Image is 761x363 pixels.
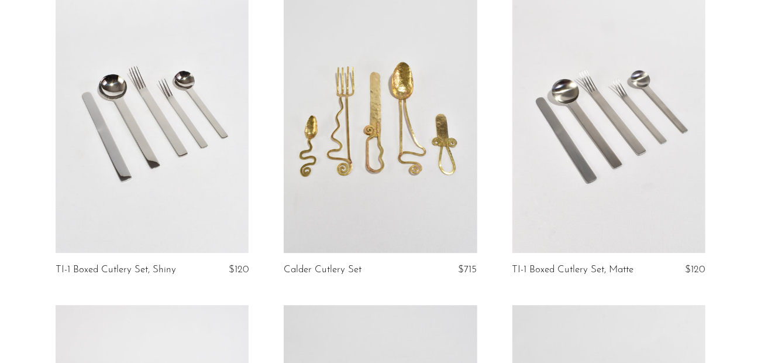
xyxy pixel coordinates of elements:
[512,265,634,275] a: TI-1 Boxed Cutlery Set, Matte
[229,265,249,275] span: $120
[459,265,477,275] span: $715
[56,265,176,275] a: TI-1 Boxed Cutlery Set, Shiny
[284,265,361,275] a: Calder Cutlery Set
[686,265,705,275] span: $120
